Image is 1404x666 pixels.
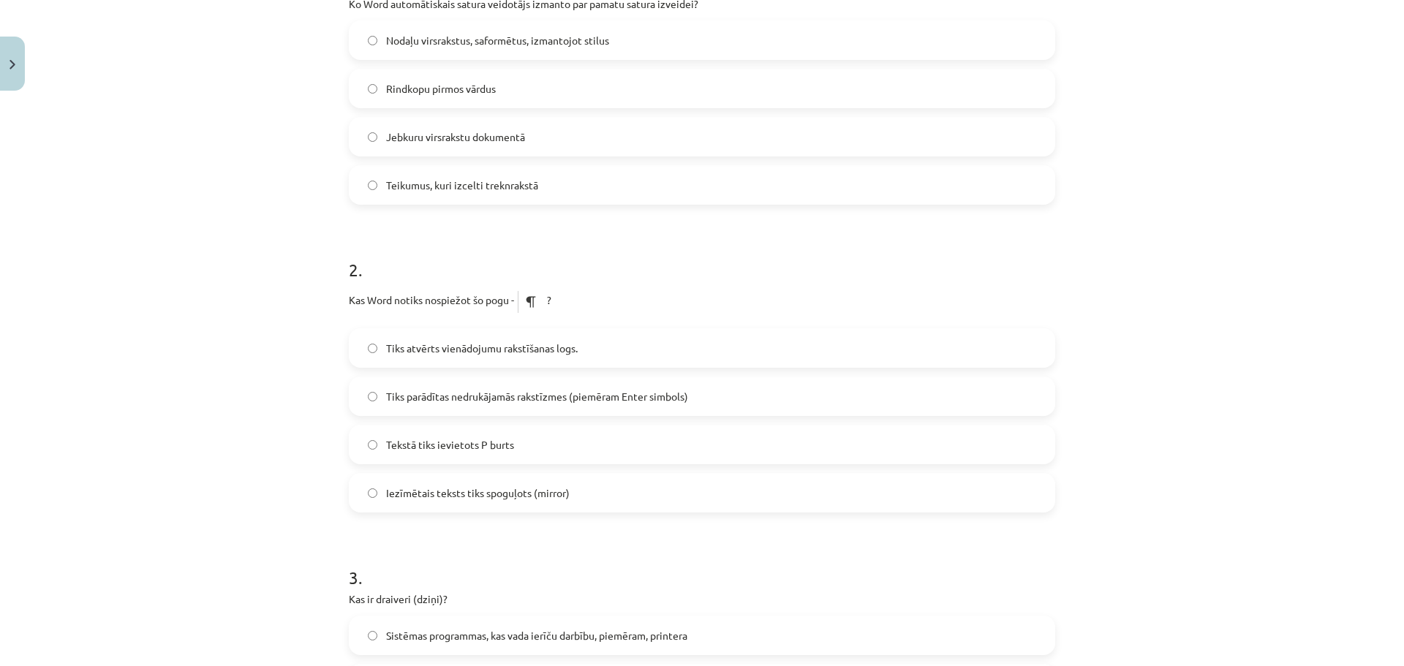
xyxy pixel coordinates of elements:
[386,389,688,404] span: Tiks parādītas nedrukājamās rakstīzmes (piemēram Enter simbols)
[368,488,377,498] input: Iezīmētais teksts tiks spoguļots (mirror)
[368,440,377,450] input: Tekstā tiks ievietots P burts
[386,129,525,145] span: Jebkuru virsrakstu dokumentā
[349,542,1055,587] h1: 3 .
[349,591,1055,607] p: Kas ir draiveri (dziņi)?
[386,81,496,97] span: Rindkopu pirmos vārdus
[368,181,377,190] input: Teikumus, kuri izcelti treknrakstā
[386,178,538,193] span: Teikumus, kuri izcelti treknrakstā
[10,60,15,69] img: icon-close-lesson-0947bae3869378f0d4975bcd49f059093ad1ed9edebbc8119c70593378902aed.svg
[368,344,377,353] input: Tiks atvērts vienādojumu rakstīšanas logs.
[386,485,570,501] span: Iezīmētais teksts tiks spoguļots (mirror)
[386,341,578,356] span: Tiks atvērts vienādojumu rakstīšanas logs.
[368,36,377,45] input: Nodaļu virsrakstus, saformētus, izmantojot stilus
[368,392,377,401] input: Tiks parādītas nedrukājamās rakstīzmes (piemēram Enter simbols)
[368,631,377,640] input: Sistēmas programmas, kas vada ierīču darbību, piemēram, printera
[368,132,377,142] input: Jebkuru virsrakstu dokumentā
[349,284,1055,319] p: Kas Word notiks nospiežot šo pogu - ?
[386,437,514,453] span: Tekstā tiks ievietots P burts
[349,234,1055,279] h1: 2 .
[386,33,609,48] span: Nodaļu virsrakstus, saformētus, izmantojot stilus
[386,628,687,643] span: Sistēmas programmas, kas vada ierīču darbību, piemēram, printera
[368,84,377,94] input: Rindkopu pirmos vārdus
